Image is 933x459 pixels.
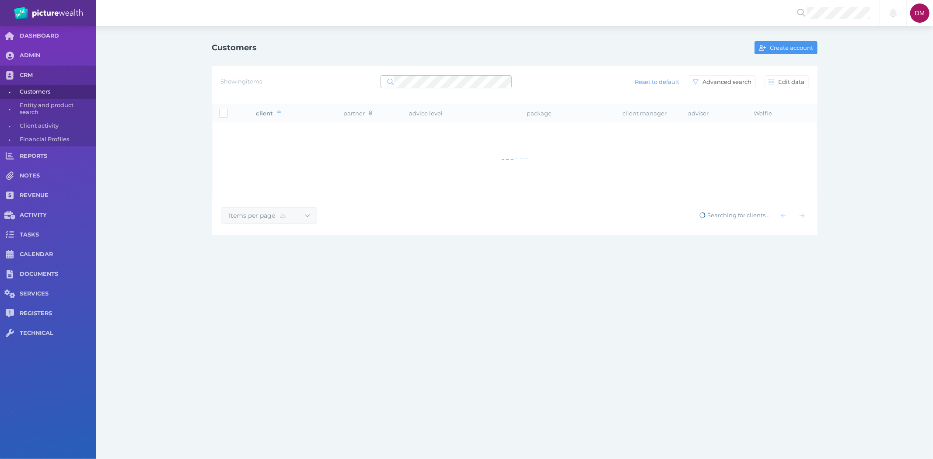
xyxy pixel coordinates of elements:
span: Items per page [221,212,280,219]
button: Show previous page [777,209,790,222]
span: partner [344,110,372,117]
span: Advanced search [701,78,755,85]
span: Create account [768,44,817,51]
span: REGISTERS [20,310,96,317]
div: Dee Molloy [910,3,930,23]
span: ADMIN [20,52,96,59]
th: package [520,104,616,122]
span: Reset to default [631,78,683,85]
span: Financial Profiles [20,133,93,146]
th: client manager [616,104,681,122]
button: Edit data [765,75,809,88]
span: DASHBOARD [20,32,96,40]
span: DM [915,10,925,17]
span: REVENUE [20,192,96,199]
span: SERVICES [20,290,96,298]
span: Edit data [776,78,808,85]
h1: Customers [212,43,257,52]
th: adviser [681,104,747,122]
span: Showing items [221,78,262,85]
span: client [256,110,281,117]
th: advice level [403,104,521,122]
span: Client activity [20,119,93,133]
button: Show next page [796,209,809,222]
button: Reset to default [630,75,683,88]
th: Welfie [747,104,782,122]
span: TASKS [20,231,96,239]
span: REPORTS [20,153,96,160]
span: Entity and product search [20,99,93,119]
img: PW [14,7,83,19]
span: Customers [20,85,93,99]
span: NOTES [20,172,96,180]
span: DOCUMENTS [20,271,96,278]
span: ACTIVITY [20,212,96,219]
span: CRM [20,72,96,79]
span: Searching for clients... [699,212,769,219]
button: Create account [755,41,817,54]
span: TECHNICAL [20,330,96,337]
span: CALENDAR [20,251,96,258]
button: Advanced search [689,75,756,88]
